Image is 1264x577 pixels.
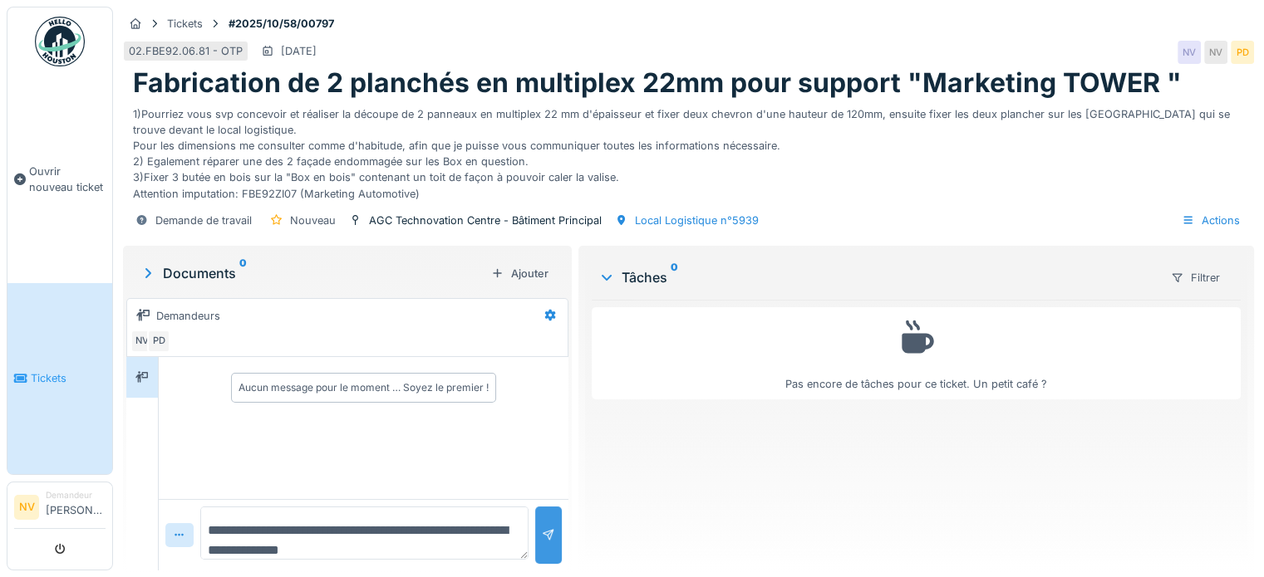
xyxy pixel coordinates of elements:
div: Filtrer [1163,266,1227,290]
a: Tickets [7,283,112,475]
div: NV [1204,41,1227,64]
div: NV [130,330,154,353]
div: Pas encore de tâches pour ce ticket. Un petit café ? [602,315,1230,392]
div: 02.FBE92.06.81 - OTP [129,43,243,59]
div: PD [147,330,170,353]
div: Ajouter [484,262,555,285]
div: NV [1178,41,1201,64]
div: Local Logistique n°5939 [635,213,759,228]
div: Demande de travail [155,213,252,228]
div: Documents [140,263,484,283]
div: Aucun message pour le moment … Soyez le premier ! [239,380,489,395]
a: NV Demandeur[PERSON_NAME] [14,489,106,529]
sup: 0 [671,267,678,287]
h1: Fabrication de 2 planchés en multiplex 22mm pour support "Marketing TOWER " [133,67,1182,99]
img: Badge_color-CXgf-gQk.svg [35,17,85,66]
span: Tickets [31,370,106,386]
div: Actions [1174,208,1247,232]
span: Ouvrir nouveau ticket [29,164,106,195]
li: [PERSON_NAME] [46,489,106,525]
div: [DATE] [281,43,317,59]
div: Demandeurs [156,308,220,324]
div: PD [1231,41,1254,64]
div: 1)Pourriez vous svp concevoir et réaliser la découpe de 2 panneaux en multiplex 22 mm d'épaisseur... [133,100,1244,202]
sup: 0 [239,263,247,283]
a: Ouvrir nouveau ticket [7,76,112,283]
strong: #2025/10/58/00797 [222,16,341,32]
div: Demandeur [46,489,106,501]
div: Nouveau [290,213,336,228]
div: Tickets [167,16,203,32]
li: NV [14,495,39,520]
div: AGC Technovation Centre - Bâtiment Principal [369,213,602,228]
div: Tâches [598,267,1157,287]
